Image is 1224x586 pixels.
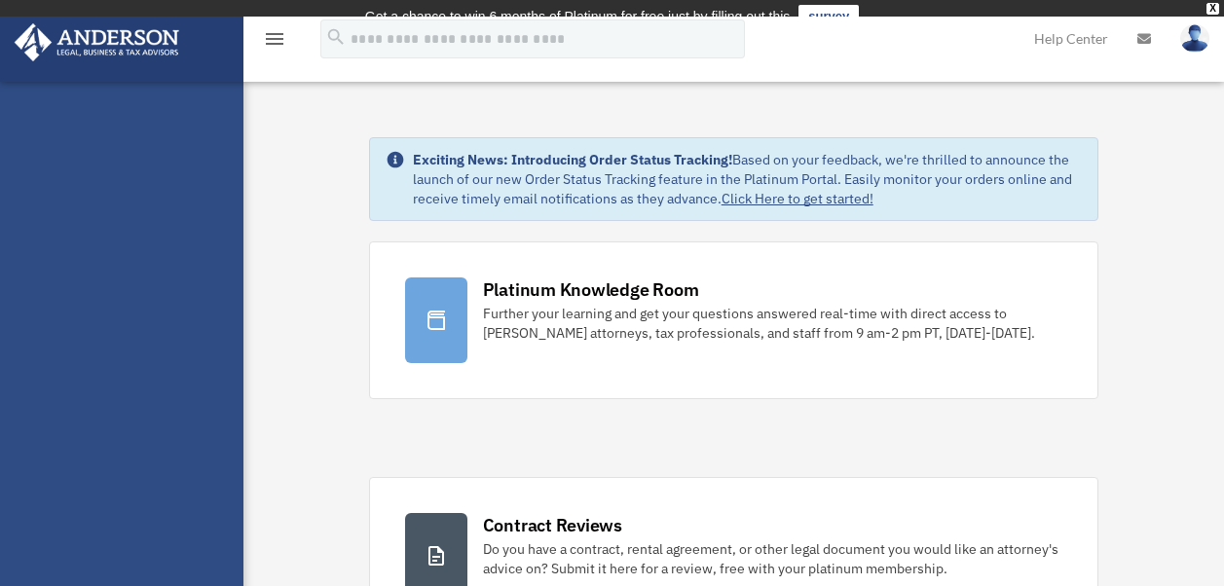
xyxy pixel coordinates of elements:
div: Platinum Knowledge Room [483,277,699,302]
i: search [325,26,347,48]
div: Contract Reviews [483,513,622,537]
img: Anderson Advisors Platinum Portal [9,23,185,61]
div: Get a chance to win 6 months of Platinum for free just by filling out this [365,5,791,28]
div: Do you have a contract, rental agreement, or other legal document you would like an attorney's ad... [483,539,1063,578]
div: Further your learning and get your questions answered real-time with direct access to [PERSON_NAM... [483,304,1063,343]
a: menu [263,34,286,51]
div: Based on your feedback, we're thrilled to announce the launch of our new Order Status Tracking fe... [413,150,1083,208]
a: Platinum Knowledge Room Further your learning and get your questions answered real-time with dire... [369,241,1099,399]
strong: Exciting News: Introducing Order Status Tracking! [413,151,732,168]
i: menu [263,27,286,51]
div: close [1206,3,1219,15]
a: survey [798,5,859,28]
a: Click Here to get started! [722,190,873,207]
img: User Pic [1180,24,1209,53]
